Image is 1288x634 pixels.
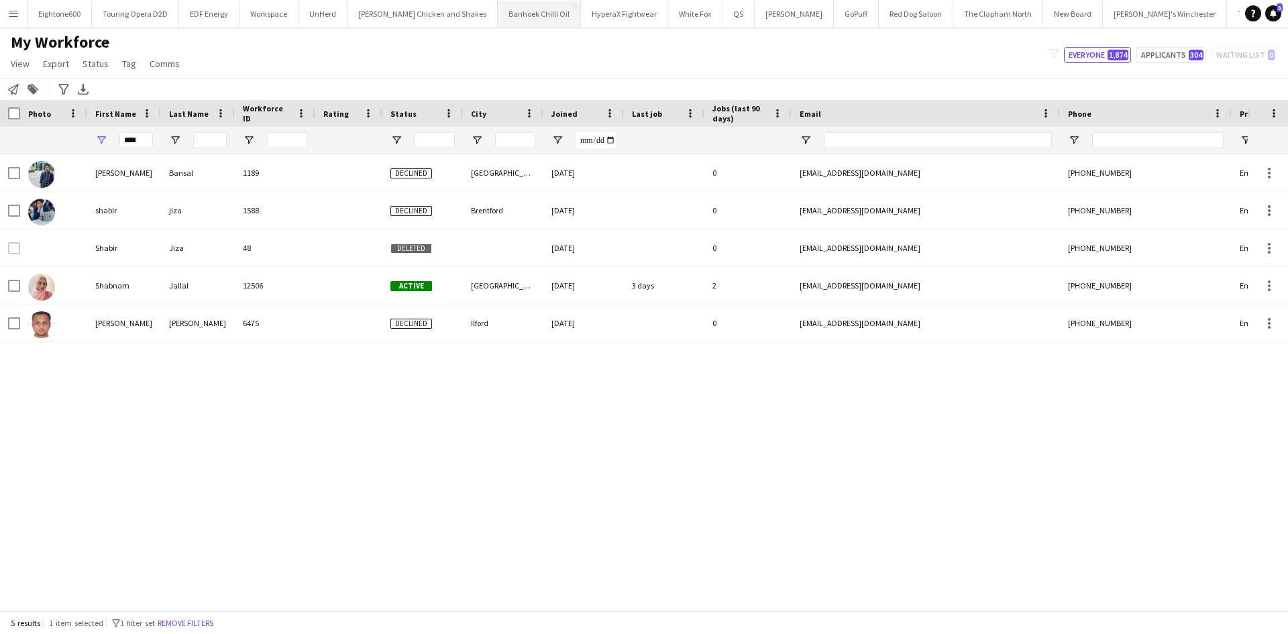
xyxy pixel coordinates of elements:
[25,81,41,97] app-action-btn: Add to tag
[243,103,291,123] span: Workforce ID
[267,132,307,148] input: Workforce ID Filter Input
[49,618,103,628] span: 1 item selected
[792,154,1060,191] div: [EMAIL_ADDRESS][DOMAIN_NAME]
[56,81,72,97] app-action-btn: Advanced filters
[800,134,812,146] button: Open Filter Menu
[161,192,235,229] div: jiza
[1103,1,1227,27] button: [PERSON_NAME]'s Winchester
[704,192,792,229] div: 0
[117,55,142,72] a: Tag
[415,132,455,148] input: Status Filter Input
[1060,229,1232,266] div: [PHONE_NUMBER]
[155,616,216,631] button: Remove filters
[8,242,20,254] input: Row Selection is disabled for this row (unchecked)
[77,55,114,72] a: Status
[471,134,483,146] button: Open Filter Menu
[1189,50,1203,60] span: 304
[712,103,767,123] span: Jobs (last 90 days)
[471,109,486,119] span: City
[235,267,315,304] div: 12506
[792,229,1060,266] div: [EMAIL_ADDRESS][DOMAIN_NAME]
[879,1,953,27] button: Red Dog Saloon
[235,154,315,191] div: 1189
[11,58,30,70] span: View
[95,109,136,119] span: First Name
[323,109,349,119] span: Rating
[1043,1,1103,27] button: New Board
[463,267,543,304] div: [GEOGRAPHIC_DATA]
[239,1,299,27] button: Workspace
[632,109,662,119] span: Last job
[122,58,136,70] span: Tag
[38,55,74,72] a: Export
[498,1,581,27] button: Banhoek Chilli Oil
[543,192,624,229] div: [DATE]
[1240,134,1252,146] button: Open Filter Menu
[543,154,624,191] div: [DATE]
[193,132,227,148] input: Last Name Filter Input
[792,267,1060,304] div: [EMAIL_ADDRESS][DOMAIN_NAME]
[581,1,668,27] button: HyperaX Fightwear
[120,618,155,628] span: 1 filter set
[463,305,543,341] div: Ilford
[144,55,185,72] a: Comms
[1064,47,1131,63] button: Everyone1,874
[83,58,109,70] span: Status
[576,132,616,148] input: Joined Filter Input
[28,311,55,338] img: Vrushabh Thakkar
[28,274,55,301] img: Shabnam Jallal
[28,199,55,225] img: shabir jiza
[390,319,432,329] span: Declined
[824,132,1052,148] input: Email Filter Input
[161,305,235,341] div: [PERSON_NAME]
[243,134,255,146] button: Open Filter Menu
[161,154,235,191] div: Bansal
[87,154,161,191] div: [PERSON_NAME]
[463,154,543,191] div: [GEOGRAPHIC_DATA]
[161,229,235,266] div: Jiza
[800,109,821,119] span: Email
[5,55,35,72] a: View
[1108,50,1128,60] span: 1,874
[543,305,624,341] div: [DATE]
[390,109,417,119] span: Status
[28,109,51,119] span: Photo
[150,58,180,70] span: Comms
[792,192,1060,229] div: [EMAIL_ADDRESS][DOMAIN_NAME]
[235,192,315,229] div: 1588
[390,244,432,254] span: Deleted
[1092,132,1224,148] input: Phone Filter Input
[953,1,1043,27] button: The Clapham North
[87,267,161,304] div: Shabnam
[169,134,181,146] button: Open Filter Menu
[161,267,235,304] div: Jallal
[179,1,239,27] button: EDF Energy
[624,267,704,304] div: 3 days
[87,305,161,341] div: [PERSON_NAME]
[390,168,432,178] span: Declined
[390,206,432,216] span: Declined
[1060,192,1232,229] div: [PHONE_NUMBER]
[704,154,792,191] div: 0
[551,109,578,119] span: Joined
[87,229,161,266] div: Shabir
[463,192,543,229] div: Brentford
[1060,154,1232,191] div: [PHONE_NUMBER]
[43,58,69,70] span: Export
[755,1,834,27] button: [PERSON_NAME]
[390,281,432,291] span: Active
[704,305,792,341] div: 0
[551,134,563,146] button: Open Filter Menu
[1265,5,1281,21] a: 3
[347,1,498,27] button: [PERSON_NAME] Chicken and Shakes
[1060,305,1232,341] div: [PHONE_NUMBER]
[28,1,92,27] button: Eightone600
[792,305,1060,341] div: [EMAIL_ADDRESS][DOMAIN_NAME]
[1277,3,1283,12] span: 3
[235,229,315,266] div: 48
[95,134,107,146] button: Open Filter Menu
[543,229,624,266] div: [DATE]
[495,132,535,148] input: City Filter Input
[722,1,755,27] button: QS
[11,32,109,52] span: My Workforce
